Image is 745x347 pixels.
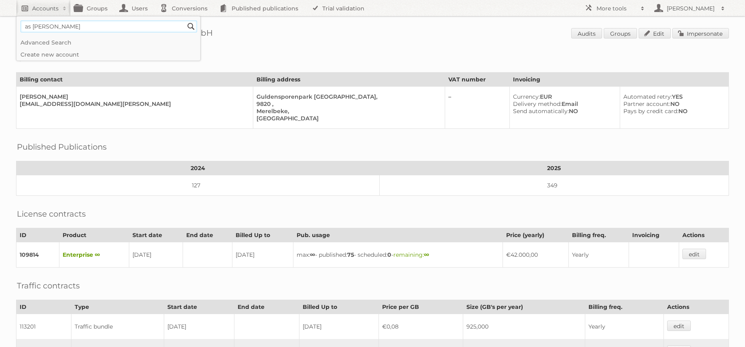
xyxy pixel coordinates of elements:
[234,300,299,314] th: End date
[16,49,200,61] a: Create new account
[129,242,183,268] td: [DATE]
[510,73,729,87] th: Invoicing
[513,93,613,100] div: EUR
[16,314,71,339] td: 113201
[256,108,438,115] div: Merelbeke,
[393,251,429,258] span: remaining:
[20,93,246,100] div: [PERSON_NAME]
[16,37,200,49] a: Advanced Search
[463,314,585,339] td: 925,000
[256,100,438,108] div: 9820 ,
[585,300,664,314] th: Billing freq.
[513,93,540,100] span: Currency:
[629,228,679,242] th: Invoicing
[183,228,232,242] th: End date
[129,228,183,242] th: Start date
[623,108,722,115] div: NO
[623,93,722,100] div: YES
[16,300,71,314] th: ID
[16,228,59,242] th: ID
[59,228,129,242] th: Product
[71,314,164,339] td: Traffic bundle
[463,300,585,314] th: Size (GB's per year)
[310,251,315,258] strong: ∞
[513,100,562,108] span: Delivery method:
[59,242,129,268] td: Enterprise ∞
[682,249,706,259] a: edit
[503,228,569,242] th: Price (yearly)
[639,28,671,39] a: Edit
[503,242,569,268] td: €42.000,00
[623,108,678,115] span: Pays by credit card:
[293,228,503,242] th: Pub. usage
[16,28,729,40] h1: Account 90152: Lidl Belgium & Luxemburg GmbH
[232,228,293,242] th: Billed Up to
[17,141,107,153] h2: Published Publications
[164,314,234,339] td: [DATE]
[17,208,86,220] h2: License contracts
[16,161,380,175] th: 2024
[623,93,672,100] span: Automated retry:
[232,242,293,268] td: [DATE]
[667,321,691,331] a: edit
[379,300,463,314] th: Price per GB
[445,73,509,87] th: VAT number
[185,20,197,32] input: Search
[20,100,246,108] div: [EMAIL_ADDRESS][DOMAIN_NAME][PERSON_NAME]
[679,228,729,242] th: Actions
[164,300,234,314] th: Start date
[32,4,59,12] h2: Accounts
[604,28,637,39] a: Groups
[347,251,354,258] strong: 75
[299,300,379,314] th: Billed Up to
[17,280,80,292] h2: Traffic contracts
[569,228,629,242] th: Billing freq.
[672,28,729,39] a: Impersonate
[16,175,380,196] td: 127
[513,100,613,108] div: Email
[71,300,164,314] th: Type
[513,108,569,115] span: Send automatically:
[665,4,717,12] h2: [PERSON_NAME]
[445,87,509,129] td: –
[379,161,729,175] th: 2025
[379,175,729,196] td: 349
[256,93,438,100] div: Guldensporenpark [GEOGRAPHIC_DATA],
[569,242,629,268] td: Yearly
[424,251,429,258] strong: ∞
[387,251,391,258] strong: 0
[299,314,379,339] td: [DATE]
[596,4,637,12] h2: More tools
[379,314,463,339] td: €0,08
[293,242,503,268] td: max: - published: - scheduled: -
[571,28,602,39] a: Audits
[623,100,722,108] div: NO
[623,100,670,108] span: Partner account:
[513,108,613,115] div: NO
[585,314,664,339] td: Yearly
[16,73,253,87] th: Billing contact
[253,73,445,87] th: Billing address
[16,242,59,268] td: 109814
[256,115,438,122] div: [GEOGRAPHIC_DATA]
[664,300,729,314] th: Actions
